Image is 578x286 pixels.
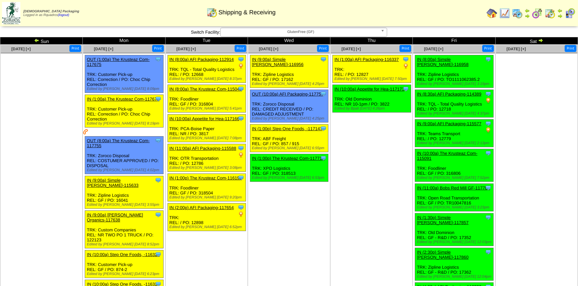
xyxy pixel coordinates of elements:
[252,126,322,131] a: IN (1:00p) Step One Foods, -117147
[532,8,543,19] img: calendarblend.gif
[485,249,492,255] img: Tooltip
[334,57,399,62] a: IN (1:00a) AFI Packaging-116337
[87,252,160,257] a: IN (10:00a) Step One Foods, -116326
[512,8,523,19] img: calendarprod.gif
[417,82,493,86] div: Edited by [PERSON_NAME] [DATE] 3:19pm
[83,37,165,45] td: Mon
[87,212,143,222] a: IN (9:00a) [PERSON_NAME] Organics-117638
[87,87,163,91] div: Edited by [PERSON_NAME] [DATE] 8:09pm
[417,240,493,244] div: Edited by [PERSON_NAME] [DATE] 12:03pm
[252,176,328,180] div: Edited by [PERSON_NAME] [DATE] 6:53pm
[485,214,492,221] img: Tooltip
[252,92,323,97] a: OUT (10:00a) AFI Packaging-117757
[34,38,39,43] img: arrowleft.gif
[250,90,328,123] div: TRK: Zoroco Disposal REL: CREDIT RECEIVED / PO: DAMAGED ADJUSTMENT
[415,184,494,211] div: TRK: Open Road Transportation REL: GF / PO: TR10047816
[155,96,162,102] img: Tooltip
[170,205,234,210] a: IN (2:00p) AFI Packaging-117654
[238,63,244,69] img: PO
[252,57,304,67] a: IN (9:00a) Simple [PERSON_NAME]-116956
[87,272,163,276] div: Edited by [PERSON_NAME] [DATE] 6:23pm
[415,248,494,281] div: TRK: Zipline Logistics REL: GF - R&D / PO: 17362
[565,8,575,19] img: calendarcustomer.gif
[155,56,162,63] img: Tooltip
[170,57,234,62] a: IN (8:00a) AFI Packaging-112914
[168,115,246,142] div: TRK: PCA-Boise Paper REL: NR / PO: 3817
[250,55,328,88] div: TRK: Zipline Logistics REL: GF / PO: 17162
[485,91,492,97] img: Tooltip
[87,178,138,188] a: IN (9:00a) Simple [PERSON_NAME]-115633
[168,85,246,113] div: TRK: Foodliner REL: GF / PO: 316804
[170,116,240,121] a: IN (10:00a) Appetite for Hea-117166
[417,57,469,67] a: IN (8:00a) Simple [PERSON_NAME]-116958
[238,174,244,181] img: Tooltip
[525,8,530,13] img: arrowleft.gif
[11,47,31,51] a: [DATE] [+]
[507,47,526,51] a: [DATE] [+]
[417,205,493,209] div: Edited by [PERSON_NAME] [DATE] 3:23pm
[525,13,530,19] img: arrowright.gif
[170,175,242,180] a: IN (1:00p) The Krusteaz Com-116192
[165,37,248,45] td: Tue
[399,45,411,52] button: Print
[69,45,81,52] button: Print
[417,151,477,161] a: IN (10:00a) The Krusteaz Com-115091
[87,122,163,126] div: Edited by [PERSON_NAME] [DATE] 8:19pm
[485,97,492,104] img: PO
[252,156,324,161] a: IN (1:00p) The Krusteaz Com-117718
[155,137,162,144] img: Tooltip
[168,203,246,231] div: TRK: REL: / PO: 12898
[238,145,244,151] img: Tooltip
[334,87,404,92] a: IN (10:00a) Appetite for Hea-117173
[83,129,88,135] img: Customer has been contacted and delivery has been arranged
[250,154,328,182] div: TRK: XPO Logistics REL: GF / PO: 318513
[333,55,411,83] div: TRK: REL: / PO: 12827
[415,213,494,246] div: TRK: Old Dominion REL: GF - R&D / PO: 17352
[485,56,492,63] img: Tooltip
[334,77,411,81] div: Edited by [PERSON_NAME] [DATE] 7:50pm
[155,177,162,183] img: Tooltip
[417,185,490,190] a: IN (11:00a) Bobs Red Mill GF-117706
[177,47,196,51] span: [DATE] [+]
[170,107,246,111] div: Edited by [PERSON_NAME] [DATE] 5:41pm
[415,120,494,147] div: TRK: Teams Transport REL: / PO: 12779
[58,13,69,17] a: (logout)
[168,174,246,201] div: TRK: Foodliner REL: GF / PO: 318504
[499,8,510,19] img: line_graph.gif
[170,195,246,199] div: Edited by [PERSON_NAME] [DATE] 9:20pm
[87,203,163,207] div: Edited by [PERSON_NAME] [DATE] 3:55pm
[0,37,83,45] td: Sun
[87,168,163,172] div: Edited by [PERSON_NAME] [DATE] 4:02pm
[94,47,113,51] a: [DATE] [+]
[170,87,242,92] a: IN (8:00a) The Krusteaz Com-115045
[85,250,164,278] div: TRK: Customer Pick-up REL: GF / PO: 874-2
[259,47,278,51] a: [DATE] [+]
[565,45,576,52] button: Print
[402,56,409,63] img: Tooltip
[223,28,378,36] span: GlutenFree (GF)
[415,149,494,182] div: TRK: Foodliner REL: GF / PO: 316806
[413,37,495,45] td: Fri
[415,90,494,118] div: TRK: TQL - Total Quality Logistics REL: / PO: 12718
[402,86,409,92] img: Tooltip
[207,7,217,18] img: calendarinout.gif
[170,136,246,140] div: Edited by [PERSON_NAME] [DATE] 7:08pm
[87,242,163,246] div: Edited by [PERSON_NAME] [DATE] 8:52pm
[87,97,159,102] a: IN (1:00a) The Krusteaz Com-117676
[417,275,493,279] div: Edited by [PERSON_NAME] [DATE] 12:04pm
[417,92,481,97] a: IN (8:30a) AFI Packaging-114389
[85,95,164,128] div: TRK: Customer Pick-up REL: Correction / PO: Choc Chip Correction
[485,127,492,134] img: PO
[252,146,328,150] div: Edited by [PERSON_NAME] [DATE] 6:55pm
[170,166,246,170] div: Edited by [PERSON_NAME] [DATE] 3:08pm
[341,47,361,51] a: [DATE] [+]
[87,138,150,148] a: OUT (8:00a) The Krusteaz Com-117755
[485,120,492,127] img: Tooltip
[238,204,244,211] img: Tooltip
[538,38,543,43] img: arrowright.gif
[235,45,246,52] button: Print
